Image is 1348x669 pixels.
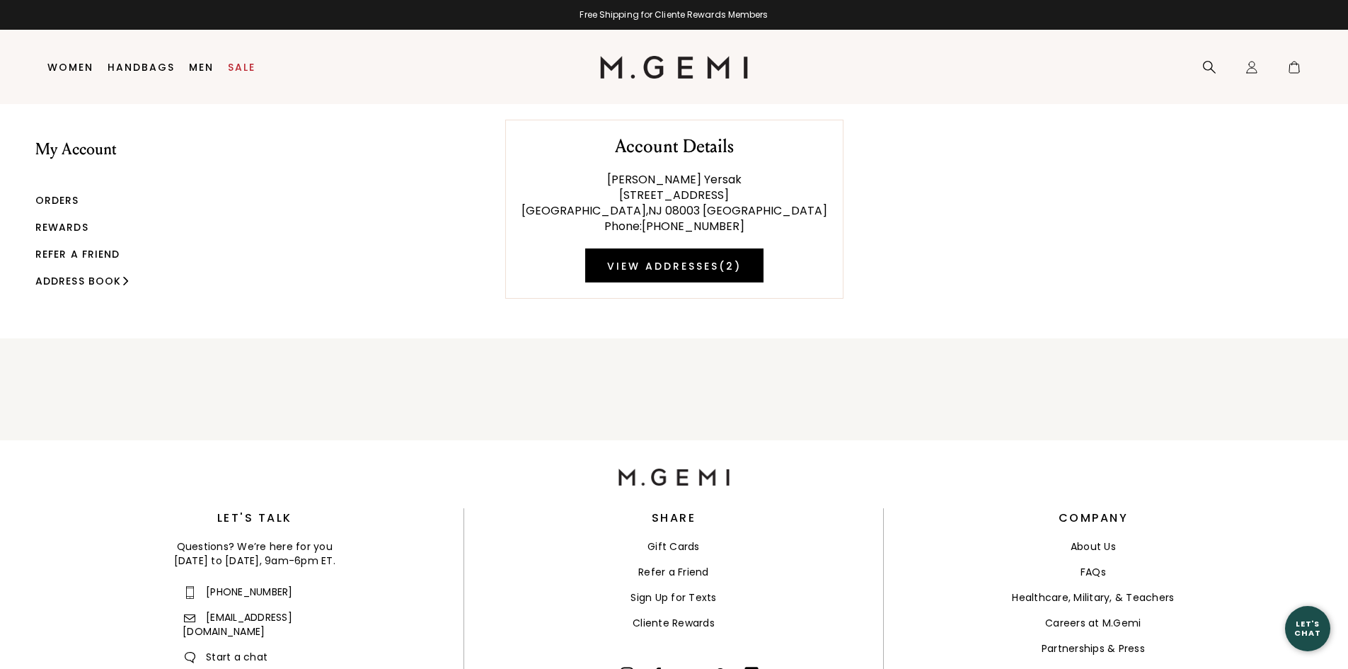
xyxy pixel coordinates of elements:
[47,62,93,73] a: Women
[183,650,267,664] span: Start a chat
[228,62,255,73] a: Sale
[1042,641,1145,656] a: Partnerships & Press
[45,514,463,522] h3: Let's Talk
[108,62,175,73] a: Handbags
[35,140,134,194] li: My Account
[123,276,129,285] img: small chevron
[630,590,716,605] a: Sign Up for Texts
[1012,590,1174,605] a: Healthcare, Military, & Teachers
[1071,539,1116,554] a: About Us
[184,614,196,622] img: Contact us: email
[189,62,214,73] a: Men
[522,219,827,234] div: Phone : [PHONE_NUMBER]
[615,136,734,157] h2: Account Details
[183,610,292,639] a: Contact us: email[EMAIL_ADDRESS][DOMAIN_NAME]
[35,247,120,261] a: Refer a Friend
[522,203,827,219] div: [GEOGRAPHIC_DATA] , NJ 08003 [GEOGRAPHIC_DATA]
[522,188,827,203] div: [STREET_ADDRESS]
[35,274,121,288] a: Address Book
[183,585,293,599] a: Contact us: phone[PHONE_NUMBER]
[35,193,79,207] a: Orders
[1081,565,1106,579] a: FAQs
[633,616,715,630] a: Cliente Rewards
[1285,619,1330,637] div: Let's Chat
[585,248,764,282] a: View Addresses(2)
[638,565,709,579] a: Refer a Friend
[647,539,700,554] a: Gift Cards
[35,220,88,234] a: Rewards
[522,172,827,188] div: [PERSON_NAME] Yersak
[45,539,463,568] div: Questions? We’re here for you [DATE] to [DATE], 9am-6pm ET.
[1059,514,1129,522] h3: Company
[618,469,730,486] img: M.Gemi
[1045,616,1141,630] a: Careers at M.Gemi
[652,514,696,522] h3: Share
[600,56,748,79] img: M.Gemi
[186,586,194,599] img: Contact us: phone
[185,652,195,663] img: Contact us: chat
